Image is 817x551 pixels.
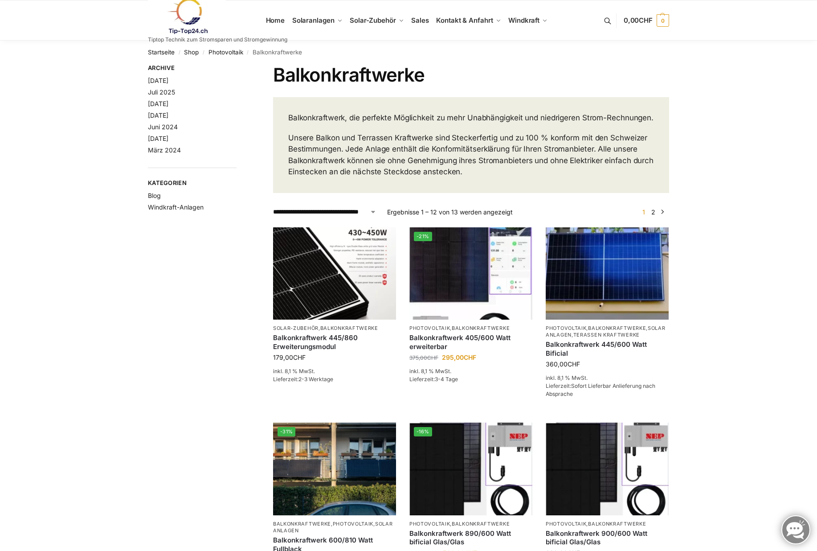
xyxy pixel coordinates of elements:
a: Solar-Zubehör [346,0,408,41]
bdi: 179,00 [273,354,306,361]
a: März 2024 [148,146,181,154]
span: CHF [568,360,580,368]
a: Balkonkraftwerk 405/600 Watt erweiterbar [409,333,532,351]
a: Photovoltaik [546,325,586,331]
a: -16%Bificiales Hochleistungsmodul [409,423,532,515]
a: Balkonkraftwerke [320,325,378,331]
span: Solaranlagen [292,16,335,25]
a: Windkraft [505,0,551,41]
img: Bificiales Hochleistungsmodul [546,423,669,515]
span: / [175,49,184,56]
a: Startseite [148,49,175,56]
a: Solaranlagen [546,325,666,338]
a: Juli 2025 [148,88,175,96]
a: Photovoltaik [333,521,373,527]
p: inkl. 8,1 % MwSt. [409,367,532,375]
bdi: 360,00 [546,360,580,368]
span: CHF [427,354,438,361]
img: 2 Balkonkraftwerke [273,423,396,515]
nav: Produkt-Seitennummerierung [637,207,669,217]
a: 0,00CHF 0 [624,7,669,34]
a: -31%2 Balkonkraftwerke [273,423,396,515]
nav: Breadcrumb [148,41,669,64]
a: Terassen Kraftwerke [573,332,640,338]
a: [DATE] [148,100,168,107]
a: Photovoltaik [409,325,450,331]
span: Kontakt & Anfahrt [436,16,493,25]
a: Solaranlagen [288,0,346,41]
a: Juni 2024 [148,123,178,131]
p: Ergebnisse 1 – 12 von 13 werden angezeigt [387,207,513,217]
a: Balkonkraftwerke [588,521,646,527]
span: / [199,49,208,56]
img: Bificiales Hochleistungsmodul [409,423,532,515]
a: [DATE] [148,135,168,142]
a: -21%Steckerfertig Plug & Play mit 410 Watt [409,227,532,320]
span: Lieferzeit: [546,382,655,397]
a: Balkonkraftwerk 445/600 Watt Bificial [546,340,669,358]
a: Balkonkraftwerke [273,521,331,527]
span: 3-4 Tage [435,376,458,382]
p: inkl. 8,1 % MwSt. [546,374,669,382]
span: Lieferzeit: [273,376,333,382]
span: Sales [411,16,429,25]
a: Photovoltaik [208,49,243,56]
p: , [409,325,532,332]
p: Unsere Balkon und Terrassen Kraftwerke sind Steckerfertig und zu 100 % konform mit den Schweizer ... [288,132,654,178]
button: Close filters [237,64,242,74]
span: 2-3 Werktage [298,376,333,382]
a: Blog [148,192,161,199]
p: , [273,325,396,332]
a: Balkonkraftwerk 900/600 Watt bificial Glas/Glas [546,529,669,547]
span: Windkraft [508,16,539,25]
span: Kategorien [148,179,237,188]
p: Tiptop Technik zum Stromsparen und Stromgewinnung [148,37,287,42]
p: , , [273,521,396,535]
a: [DATE] [148,77,168,84]
a: Balkonkraftwerk 890/600 Watt bificial Glas/Glas [409,529,532,547]
span: Sofort Lieferbar Anlieferung nach Absprache [546,382,655,397]
bdi: 295,00 [442,354,476,361]
select: Shop-Reihenfolge [273,207,376,217]
p: Balkonkraftwerk, die perfekte Möglichkeit zu mehr Unabhängigkeit und niedrigeren Strom-Rechnungen. [288,112,654,124]
a: → [659,207,666,217]
span: 0 [657,14,669,27]
a: Balkonkraftwerk 445/860 Erweiterungsmodul [273,333,396,351]
a: Sales [408,0,433,41]
a: Solaranlagen [273,521,393,534]
a: Photovoltaik [546,521,586,527]
a: Balkonkraftwerke [588,325,646,331]
img: Steckerfertig Plug & Play mit 410 Watt [409,227,532,320]
img: Solaranlage für den kleinen Balkon [546,227,669,320]
span: 0,00 [624,16,653,25]
span: Seite 1 [640,208,647,216]
a: Shop [184,49,199,56]
p: , , , [546,325,669,339]
img: Balkonkraftwerk 445/860 Erweiterungsmodul [273,227,396,320]
a: Kontakt & Anfahrt [433,0,505,41]
a: Photovoltaik [409,521,450,527]
span: CHF [293,354,306,361]
a: Seite 2 [649,208,658,216]
a: Windkraft-Anlagen [148,203,204,211]
p: inkl. 8,1 % MwSt. [273,367,396,375]
span: Solar-Zubehör [350,16,396,25]
p: , [409,521,532,527]
span: CHF [464,354,476,361]
h1: Balkonkraftwerke [273,64,669,86]
span: Lieferzeit: [409,376,458,382]
a: Balkonkraftwerke [452,325,510,331]
a: [DATE] [148,111,168,119]
a: Solar-Zubehör [273,325,319,331]
span: Archive [148,64,237,73]
span: CHF [639,16,653,25]
p: , [546,521,669,527]
a: Balkonkraftwerke [452,521,510,527]
bdi: 375,00 [409,354,438,361]
span: / [243,49,253,56]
